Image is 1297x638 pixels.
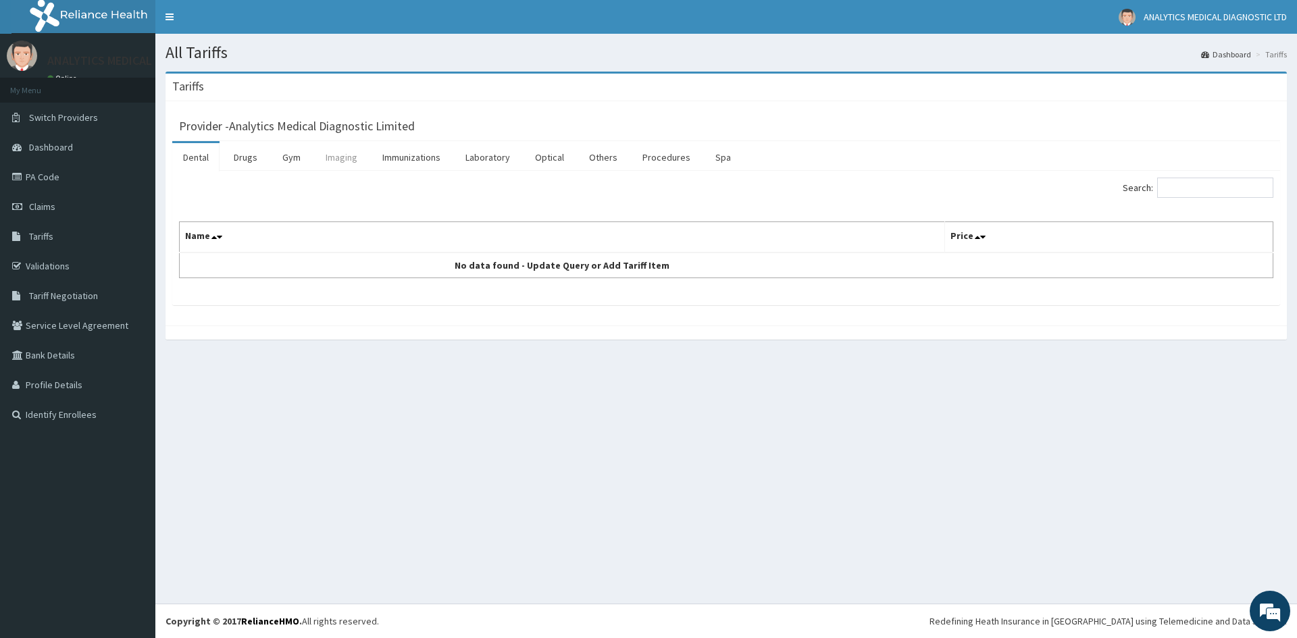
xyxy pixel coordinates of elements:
a: Online [47,74,80,83]
strong: Copyright © 2017 . [166,615,302,627]
a: Dental [172,143,220,171]
a: Others [578,143,628,171]
th: Name [180,222,945,253]
span: Tariff Negotiation [29,290,98,302]
th: Price [945,222,1273,253]
h1: All Tariffs [166,44,1287,61]
input: Search: [1157,178,1273,198]
li: Tariffs [1252,49,1287,60]
a: Drugs [223,143,268,171]
a: Gym [272,143,311,171]
a: Imaging [315,143,368,171]
a: Immunizations [372,143,451,171]
a: RelianceHMO [241,615,299,627]
h3: Tariffs [172,80,204,92]
footer: All rights reserved. [155,604,1297,638]
img: User Image [7,41,37,71]
a: Optical [524,143,575,171]
span: Switch Providers [29,111,98,124]
h3: Provider - Analytics Medical Diagnostic Limited [179,120,415,132]
p: ANALYTICS MEDICAL DIAGNOSTIC LTD [47,55,243,67]
span: Dashboard [29,141,73,153]
a: Laboratory [455,143,521,171]
img: User Image [1119,9,1136,26]
span: Claims [29,201,55,213]
div: Redefining Heath Insurance in [GEOGRAPHIC_DATA] using Telemedicine and Data Science! [930,614,1287,628]
label: Search: [1123,178,1273,198]
span: ANALYTICS MEDICAL DIAGNOSTIC LTD [1144,11,1287,23]
span: Tariffs [29,230,53,242]
a: Spa [705,143,742,171]
a: Dashboard [1201,49,1251,60]
td: No data found - Update Query or Add Tariff Item [180,252,945,278]
a: Procedures [632,143,701,171]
